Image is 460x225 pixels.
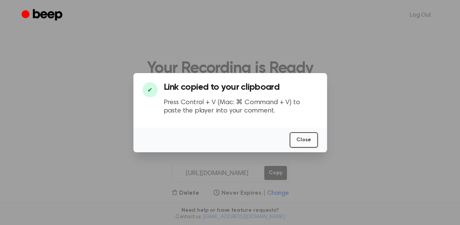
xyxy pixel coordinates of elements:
[164,98,318,116] p: Press Control + V (Mac: ⌘ Command + V) to paste the player into your comment.
[402,6,439,24] a: Log Out
[164,82,318,92] h3: Link copied to your clipboard
[142,82,158,97] div: ✔
[290,132,318,148] button: Close
[22,8,64,23] a: Beep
